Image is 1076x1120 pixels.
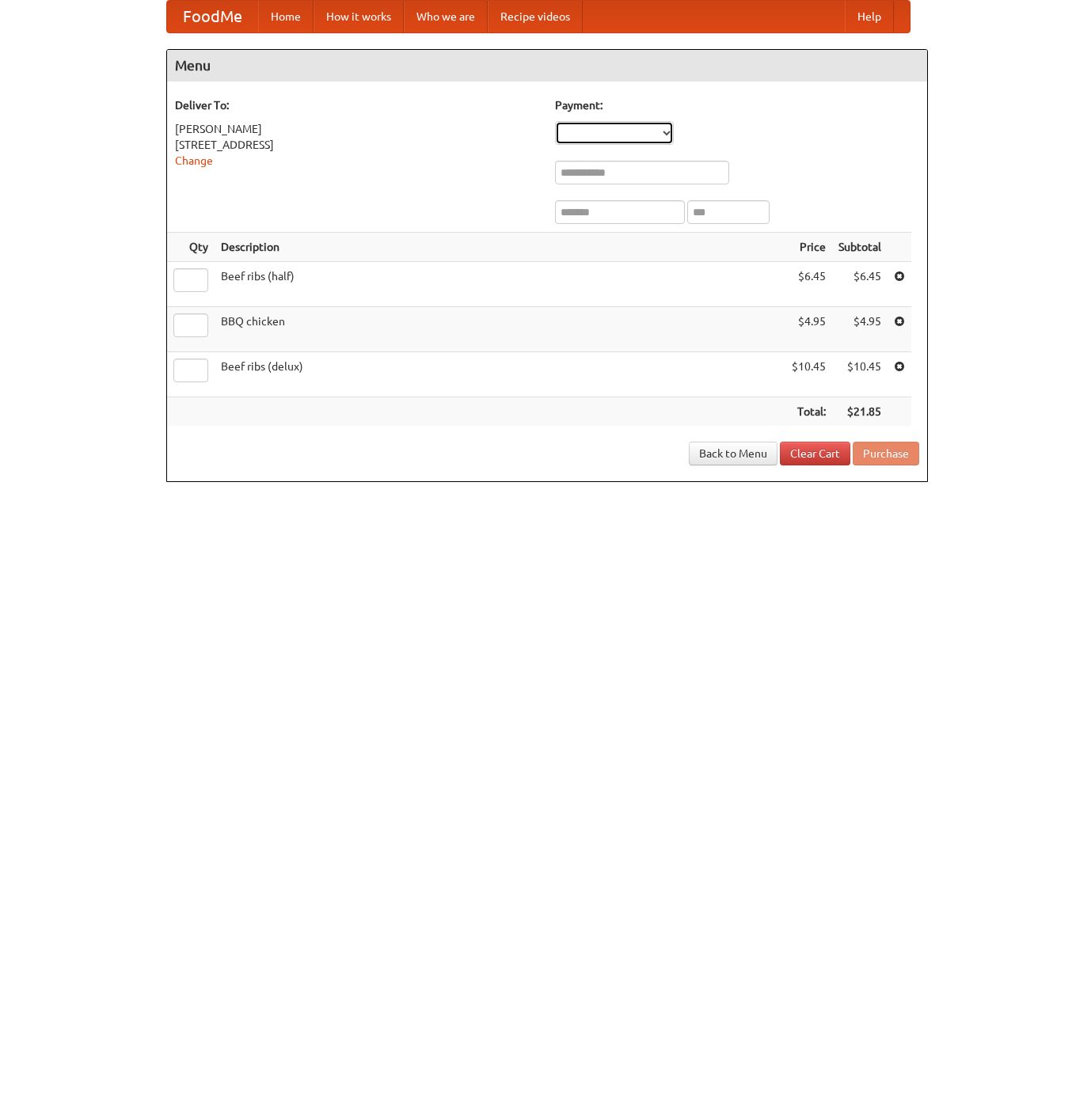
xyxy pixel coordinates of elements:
a: FoodMe [167,1,258,32]
td: $10.45 [785,352,832,397]
th: $21.85 [832,397,888,427]
td: $10.45 [832,352,888,397]
td: BBQ chicken [215,307,785,352]
th: Description [215,233,785,262]
th: Price [785,233,832,262]
td: $4.95 [785,307,832,352]
h4: Menu [167,50,927,82]
a: Home [258,1,314,32]
div: [PERSON_NAME] [175,121,539,137]
th: Subtotal [832,233,888,262]
a: How it works [314,1,404,32]
h5: Payment: [555,97,919,113]
div: [STREET_ADDRESS] [175,137,539,153]
a: Help [845,1,894,32]
td: $4.95 [832,307,888,352]
td: $6.45 [832,262,888,307]
button: Purchase [853,442,919,465]
a: Who we are [404,1,488,32]
a: Recipe videos [488,1,583,32]
td: $6.45 [785,262,832,307]
a: Clear Cart [780,442,850,465]
td: Beef ribs (half) [215,262,785,307]
td: Beef ribs (delux) [215,352,785,397]
a: Change [175,154,213,167]
th: Qty [167,233,215,262]
th: Total: [785,397,832,427]
a: Back to Menu [689,442,778,465]
h5: Deliver To: [175,97,539,113]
